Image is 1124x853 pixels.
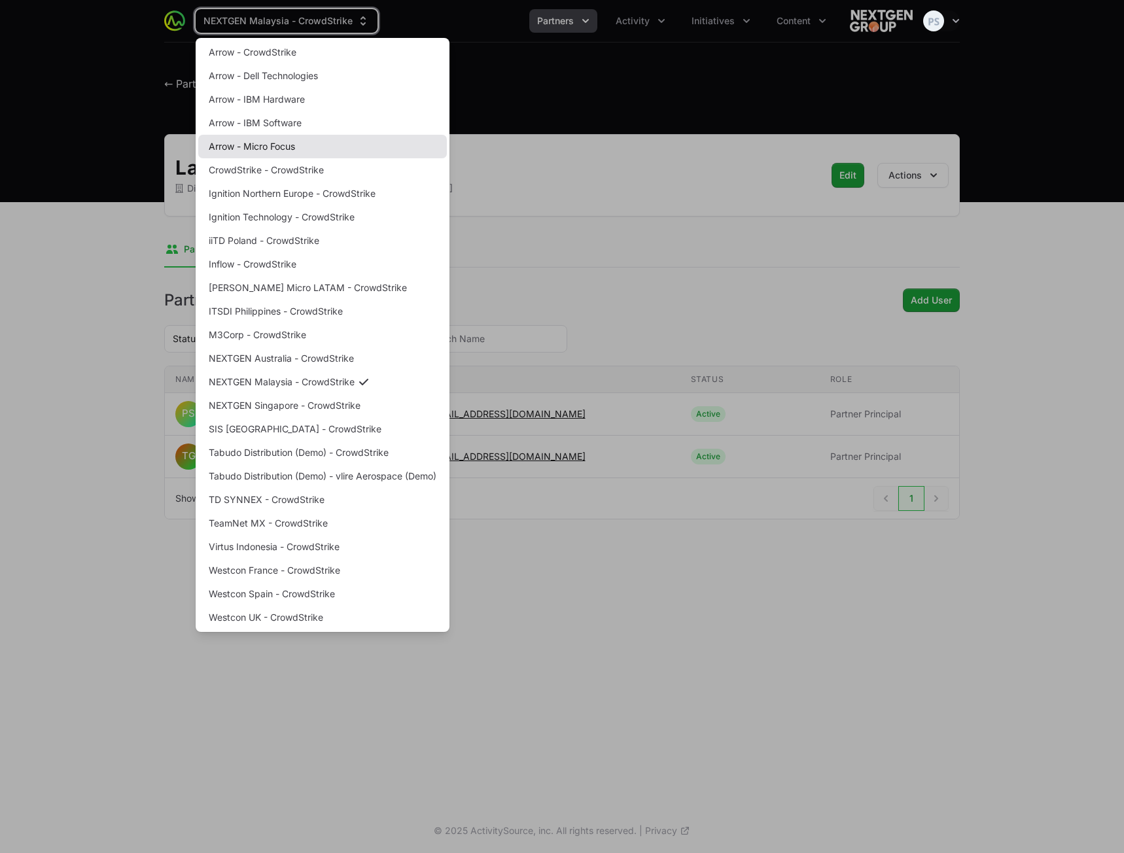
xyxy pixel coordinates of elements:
a: M3Corp - CrowdStrike [198,323,447,347]
img: Peter Spillane [923,10,944,31]
a: Arrow - Dell Technologies [198,64,447,88]
a: TD SYNNEX - CrowdStrike [198,488,447,512]
a: Inflow - CrowdStrike [198,252,447,276]
a: SIS [GEOGRAPHIC_DATA] - CrowdStrike [198,417,447,441]
a: iiTD Poland - CrowdStrike [198,229,447,252]
a: Arrow - CrowdStrike [198,41,447,64]
a: Arrow - Micro Focus [198,135,447,158]
a: TeamNet MX - CrowdStrike [198,512,447,535]
a: Arrow - IBM Software [198,111,447,135]
a: Ignition Technology - CrowdStrike [198,205,447,229]
a: CrowdStrike - CrowdStrike [198,158,447,182]
a: NEXTGEN Malaysia - CrowdStrike [198,370,447,394]
a: NEXTGEN Singapore - CrowdStrike [198,394,447,417]
div: Main navigation [185,9,834,33]
a: Virtus Indonesia - CrowdStrike [198,535,447,559]
a: Arrow - IBM Hardware [198,88,447,111]
a: Westcon France - CrowdStrike [198,559,447,582]
a: Tabudo Distribution (Demo) - vlire Aerospace (Demo) [198,464,447,488]
a: Tabudo Distribution (Demo) - CrowdStrike [198,441,447,464]
a: Westcon Spain - CrowdStrike [198,582,447,606]
a: Ignition Northern Europe - CrowdStrike [198,182,447,205]
a: NEXTGEN Australia - CrowdStrike [198,347,447,370]
a: Westcon UK - CrowdStrike [198,606,447,629]
div: Supplier switch menu [196,9,378,33]
a: [PERSON_NAME] Micro LATAM - CrowdStrike [198,276,447,300]
a: ITSDI Philippines - CrowdStrike [198,300,447,323]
